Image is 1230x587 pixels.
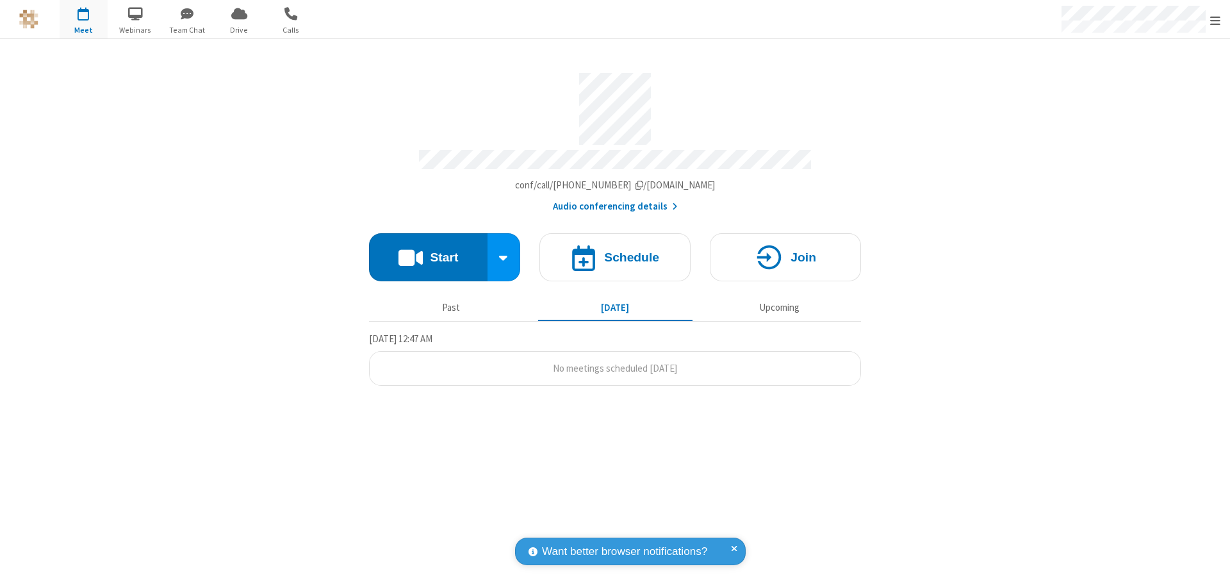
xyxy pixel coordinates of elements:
[369,333,432,345] span: [DATE] 12:47 AM
[515,179,716,191] span: Copy my meeting room link
[542,543,707,560] span: Want better browser notifications?
[430,251,458,263] h4: Start
[488,233,521,281] div: Start conference options
[163,24,211,36] span: Team Chat
[267,24,315,36] span: Calls
[553,199,678,214] button: Audio conferencing details
[553,362,677,374] span: No meetings scheduled [DATE]
[369,331,861,386] section: Today's Meetings
[539,233,691,281] button: Schedule
[702,295,857,320] button: Upcoming
[60,24,108,36] span: Meet
[538,295,693,320] button: [DATE]
[369,233,488,281] button: Start
[791,251,816,263] h4: Join
[374,295,529,320] button: Past
[111,24,160,36] span: Webinars
[604,251,659,263] h4: Schedule
[19,10,38,29] img: QA Selenium DO NOT DELETE OR CHANGE
[515,178,716,193] button: Copy my meeting room linkCopy my meeting room link
[710,233,861,281] button: Join
[215,24,263,36] span: Drive
[369,63,861,214] section: Account details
